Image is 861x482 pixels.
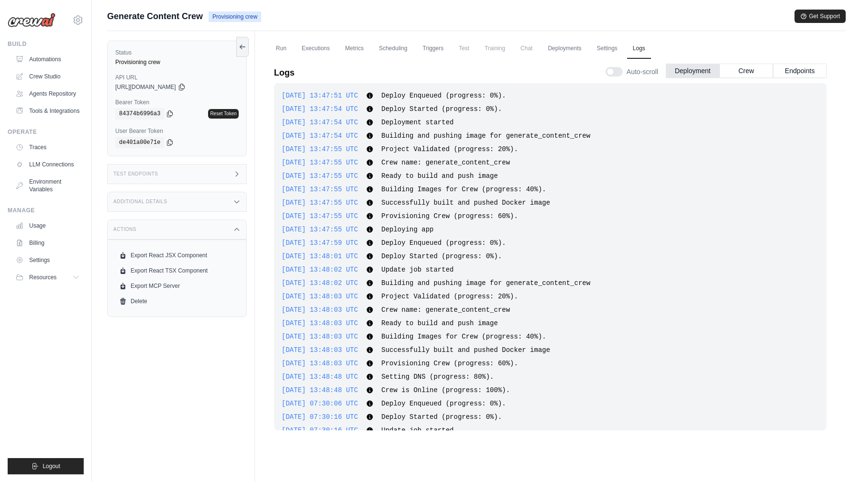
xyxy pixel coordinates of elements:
[8,40,84,48] div: Build
[282,400,358,407] span: [DATE] 07:30:06 UTC
[282,172,358,180] span: [DATE] 13:47:55 UTC
[11,103,84,119] a: Tools & Integrations
[381,252,502,260] span: Deploy Started (progress: 0%).
[282,92,358,99] span: [DATE] 13:47:51 UTC
[11,252,84,268] a: Settings
[381,400,506,407] span: Deploy Enqueued (progress: 0%).
[381,346,550,354] span: Successfully built and pushed Docker image
[11,157,84,172] a: LLM Connections
[773,64,827,78] button: Endpoints
[107,10,203,23] span: Generate Content Crew
[282,159,358,166] span: [DATE] 13:47:55 UTC
[115,49,239,56] label: Status
[381,319,498,327] span: Ready to build and push image
[115,127,239,135] label: User Bearer Token
[270,39,292,59] a: Run
[282,105,358,113] span: [DATE] 13:47:54 UTC
[515,39,538,58] span: Chat is not available until the deployment is complete
[479,39,511,58] span: Training is not available until the deployment is complete
[381,266,453,274] span: Update job started
[115,99,239,106] label: Bearer Token
[296,39,336,59] a: Executions
[381,226,433,233] span: Deploying app
[381,212,518,220] span: Provisioning Crew (progress: 60%).
[381,92,506,99] span: Deploy Enqueued (progress: 0%).
[282,145,358,153] span: [DATE] 13:47:55 UTC
[381,239,506,247] span: Deploy Enqueued (progress: 0%).
[381,199,550,207] span: Successfully built and pushed Docker image
[381,145,518,153] span: Project Validated (progress: 20%).
[282,333,358,340] span: [DATE] 13:48:03 UTC
[381,306,510,314] span: Crew name: generate_content_crew
[381,279,590,287] span: Building and pushing image for generate_content_crew
[282,293,358,300] span: [DATE] 13:48:03 UTC
[8,13,55,27] img: Logo
[115,137,164,148] code: de401a00e71e
[11,52,84,67] a: Automations
[282,239,358,247] span: [DATE] 13:47:59 UTC
[115,278,239,294] a: Export MCP Server
[11,235,84,251] a: Billing
[282,119,358,126] span: [DATE] 13:47:54 UTC
[29,274,56,281] span: Resources
[381,132,590,140] span: Building and pushing image for generate_content_crew
[381,105,502,113] span: Deploy Started (progress: 0%).
[795,10,846,23] button: Get Support
[11,218,84,233] a: Usage
[115,83,176,91] span: [URL][DOMAIN_NAME]
[282,199,358,207] span: [DATE] 13:47:55 UTC
[381,427,453,434] span: Update job started
[340,39,370,59] a: Metrics
[113,199,167,205] h3: Additional Details
[282,266,358,274] span: [DATE] 13:48:02 UTC
[282,226,358,233] span: [DATE] 13:47:55 UTC
[282,279,358,287] span: [DATE] 13:48:02 UTC
[115,294,239,309] a: Delete
[591,39,623,59] a: Settings
[8,207,84,214] div: Manage
[666,64,719,78] button: Deployment
[282,427,358,434] span: [DATE] 07:30:16 UTC
[43,462,60,470] span: Logout
[11,69,84,84] a: Crew Studio
[282,373,358,381] span: [DATE] 13:48:48 UTC
[274,66,295,79] p: Logs
[282,386,358,394] span: [DATE] 13:48:48 UTC
[719,64,773,78] button: Crew
[381,333,546,340] span: Building Images for Crew (progress: 40%).
[282,360,358,367] span: [DATE] 13:48:03 UTC
[282,319,358,327] span: [DATE] 13:48:03 UTC
[115,263,239,278] a: Export React TSX Component
[282,212,358,220] span: [DATE] 13:47:55 UTC
[381,360,518,367] span: Provisioning Crew (progress: 60%).
[542,39,587,59] a: Deployments
[627,67,658,77] span: Auto-scroll
[282,252,358,260] span: [DATE] 13:48:01 UTC
[381,413,502,421] span: Deploy Started (progress: 0%).
[113,227,136,232] h3: Actions
[115,58,239,66] div: Provisioning crew
[282,186,358,193] span: [DATE] 13:47:55 UTC
[282,346,358,354] span: [DATE] 13:48:03 UTC
[381,159,510,166] span: Crew name: generate_content_crew
[115,74,239,81] label: API URL
[282,413,358,421] span: [DATE] 07:30:16 UTC
[115,108,164,120] code: 84374b6996a3
[381,186,546,193] span: Building Images for Crew (progress: 40%).
[11,270,84,285] button: Resources
[11,174,84,197] a: Environment Variables
[627,39,651,59] a: Logs
[282,306,358,314] span: [DATE] 13:48:03 UTC
[115,248,239,263] a: Export React JSX Component
[11,140,84,155] a: Traces
[381,172,498,180] span: Ready to build and push image
[381,373,494,381] span: Setting DNS (progress: 80%).
[208,109,238,119] a: Reset Token
[209,11,261,22] span: Provisioning crew
[8,458,84,474] button: Logout
[417,39,450,59] a: Triggers
[282,132,358,140] span: [DATE] 13:47:54 UTC
[453,39,475,58] span: Test
[8,128,84,136] div: Operate
[381,293,518,300] span: Project Validated (progress: 20%).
